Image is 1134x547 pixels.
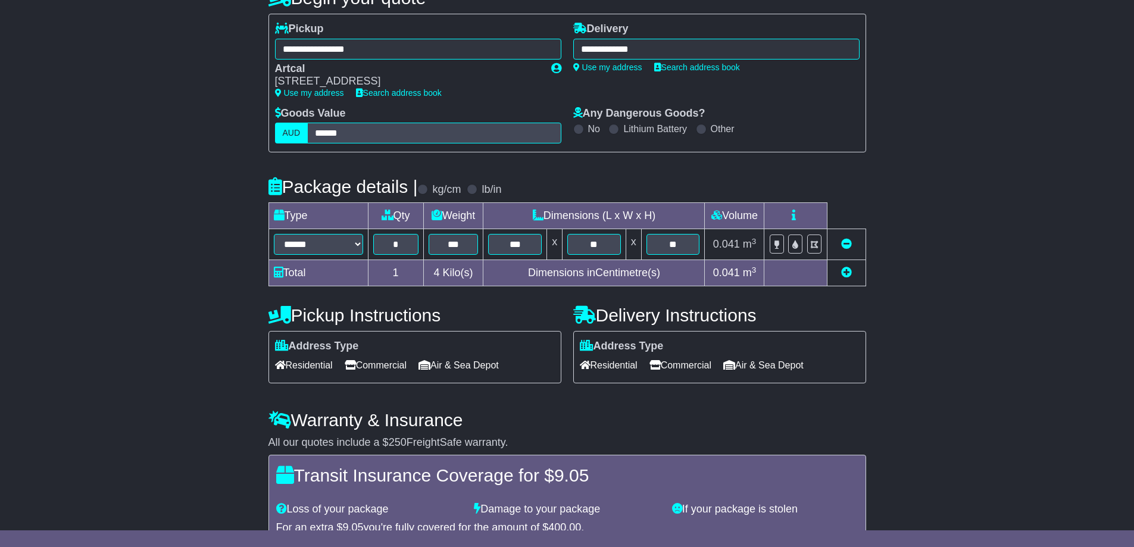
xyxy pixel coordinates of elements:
span: Air & Sea Depot [418,356,499,374]
label: Address Type [275,340,359,353]
span: m [743,267,757,279]
h4: Delivery Instructions [573,305,866,325]
span: 0.041 [713,238,740,250]
td: Type [268,203,368,229]
a: Add new item [841,267,852,279]
h4: Transit Insurance Coverage for $ [276,465,858,485]
div: [STREET_ADDRESS] [275,75,539,88]
label: Address Type [580,340,664,353]
span: 9.05 [554,465,589,485]
label: Pickup [275,23,324,36]
span: Commercial [649,356,711,374]
sup: 3 [752,237,757,246]
span: 250 [389,436,407,448]
a: Search address book [654,62,740,72]
span: 400.00 [548,521,581,533]
label: Delivery [573,23,629,36]
label: Other [711,123,735,135]
label: kg/cm [432,183,461,196]
label: Goods Value [275,107,346,120]
a: Search address book [356,88,442,98]
div: If your package is stolen [666,503,864,516]
td: Weight [423,203,483,229]
span: Commercial [345,356,407,374]
label: No [588,123,600,135]
a: Use my address [573,62,642,72]
div: For an extra $ you're fully covered for the amount of $ . [276,521,858,535]
a: Use my address [275,88,344,98]
span: 0.041 [713,267,740,279]
h4: Warranty & Insurance [268,410,866,430]
div: All our quotes include a $ FreightSafe warranty. [268,436,866,449]
td: Kilo(s) [423,260,483,286]
td: 1 [368,260,423,286]
td: Dimensions (L x W x H) [483,203,705,229]
label: Any Dangerous Goods? [573,107,705,120]
div: Artcal [275,62,539,76]
h4: Pickup Instructions [268,305,561,325]
label: lb/in [482,183,501,196]
sup: 3 [752,265,757,274]
a: Remove this item [841,238,852,250]
td: x [547,229,563,260]
td: Total [268,260,368,286]
div: Loss of your package [270,503,468,516]
span: 4 [433,267,439,279]
td: x [626,229,641,260]
td: Dimensions in Centimetre(s) [483,260,705,286]
span: m [743,238,757,250]
span: Residential [275,356,333,374]
h4: Package details | [268,177,418,196]
td: Qty [368,203,423,229]
span: Residential [580,356,638,374]
label: Lithium Battery [623,123,687,135]
div: Damage to your package [468,503,666,516]
span: 9.05 [343,521,364,533]
span: Air & Sea Depot [723,356,804,374]
td: Volume [705,203,764,229]
label: AUD [275,123,308,143]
